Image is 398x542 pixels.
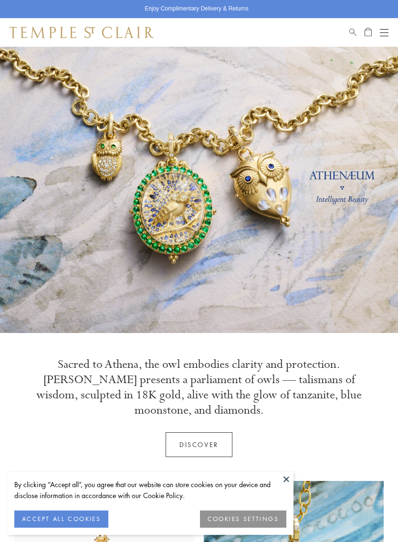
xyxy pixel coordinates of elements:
button: COOKIES SETTINGS [200,511,286,528]
iframe: Gorgias live chat messenger [350,497,388,532]
a: Open Shopping Bag [365,27,372,38]
p: Enjoy Complimentary Delivery & Returns [145,4,248,14]
a: Search [349,27,356,38]
div: By clicking “Accept all”, you agree that our website can store cookies on your device and disclos... [14,479,286,501]
a: Discover [166,432,232,457]
button: ACCEPT ALL COOKIES [14,511,108,528]
p: Sacred to Athena, the owl embodies clarity and protection. [PERSON_NAME] presents a parliament of... [29,357,369,418]
button: Open navigation [380,27,388,38]
img: Temple St. Clair [10,27,154,38]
